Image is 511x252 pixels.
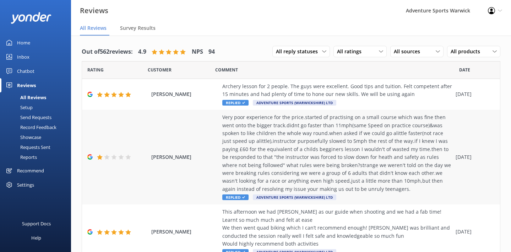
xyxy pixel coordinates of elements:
span: Date [148,66,172,73]
div: Requests Sent [4,142,50,152]
h4: 4.9 [138,47,146,57]
a: Setup [4,102,71,112]
span: Replied [222,100,249,106]
h4: Out of 562 reviews: [82,47,133,57]
div: Inbox [17,50,29,64]
a: Requests Sent [4,142,71,152]
div: Chatbot [17,64,34,78]
div: Showcase [4,132,41,142]
img: yonder-white-logo.png [11,12,51,24]
span: [PERSON_NAME] [151,153,219,161]
div: [DATE] [456,153,491,161]
span: Replied [222,194,249,200]
div: Reports [4,152,37,162]
span: Date [87,66,104,73]
span: All sources [394,48,424,55]
span: Adventure Sports (Warwickshire) Ltd [253,194,336,200]
div: Reviews [17,78,36,92]
div: Very poor experience for the price.started of practising on a small course which was fine then we... [222,113,452,193]
h3: Reviews [80,5,108,16]
div: This afternoon we had [PERSON_NAME] as our guide when shooting and we had a fab time! Learnt so m... [222,208,452,248]
a: Showcase [4,132,71,142]
a: Reports [4,152,71,162]
div: Send Requests [4,112,51,122]
div: [DATE] [456,228,491,236]
a: All Reviews [4,92,71,102]
span: All Reviews [80,25,107,32]
div: Recommend [17,163,44,178]
div: Settings [17,178,34,192]
h4: 94 [208,47,215,57]
div: [DATE] [456,90,491,98]
span: Date [459,66,470,73]
span: Adventure Sports (Warwickshire) Ltd [253,100,336,106]
div: Support Docs [22,216,51,231]
div: Home [17,36,30,50]
span: All products [451,48,484,55]
span: [PERSON_NAME] [151,90,219,98]
div: Archery lesson for 2 people. The guys were excellent. Good tips and tuition. Felt competent after... [222,82,452,98]
span: Survey Results [120,25,156,32]
span: All ratings [337,48,366,55]
h4: NPS [192,47,203,57]
div: All Reviews [4,92,46,102]
div: Help [31,231,41,245]
span: Question [215,66,238,73]
a: Record Feedback [4,122,71,132]
a: Send Requests [4,112,71,122]
span: All reply statuses [276,48,322,55]
span: [PERSON_NAME] [151,228,219,236]
div: Setup [4,102,33,112]
div: Record Feedback [4,122,56,132]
